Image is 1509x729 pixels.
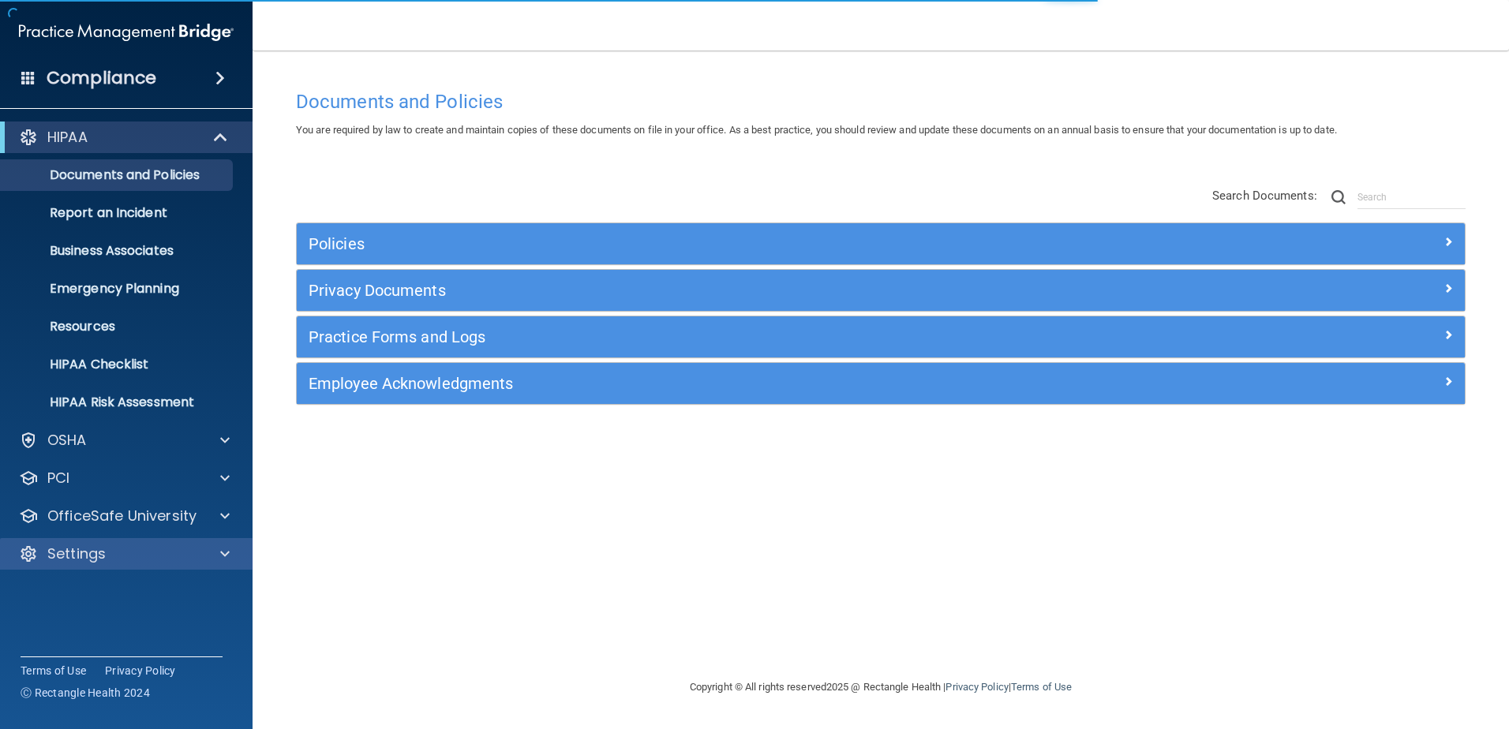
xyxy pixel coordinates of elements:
span: Ⓒ Rectangle Health 2024 [21,685,150,701]
span: You are required by law to create and maintain copies of these documents on file in your office. ... [296,124,1337,136]
a: Terms of Use [1011,681,1072,693]
p: OfficeSafe University [47,507,197,525]
a: Privacy Policy [105,663,176,679]
div: Copyright © All rights reserved 2025 @ Rectangle Health | | [593,662,1169,712]
a: OfficeSafe University [19,507,230,525]
p: HIPAA Risk Assessment [10,394,226,410]
a: Privacy Policy [945,681,1008,693]
p: Resources [10,319,226,335]
a: OSHA [19,431,230,450]
a: Terms of Use [21,663,86,679]
h4: Compliance [47,67,156,89]
input: Search [1357,185,1466,209]
p: OSHA [47,431,87,450]
p: HIPAA Checklist [10,357,226,372]
a: PCI [19,469,230,488]
a: Practice Forms and Logs [309,324,1453,350]
p: Emergency Planning [10,281,226,297]
p: Report an Incident [10,205,226,221]
a: Policies [309,231,1453,256]
img: ic-search.3b580494.png [1331,190,1346,204]
h5: Policies [309,235,1161,252]
h5: Employee Acknowledgments [309,375,1161,392]
h5: Practice Forms and Logs [309,328,1161,346]
p: Business Associates [10,243,226,259]
a: Employee Acknowledgments [309,371,1453,396]
a: Settings [19,544,230,563]
a: HIPAA [19,128,229,147]
p: HIPAA [47,128,88,147]
h4: Documents and Policies [296,92,1466,112]
span: Search Documents: [1212,189,1317,203]
h5: Privacy Documents [309,282,1161,299]
img: PMB logo [19,17,234,48]
p: Documents and Policies [10,167,226,183]
p: Settings [47,544,106,563]
p: PCI [47,469,69,488]
a: Privacy Documents [309,278,1453,303]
